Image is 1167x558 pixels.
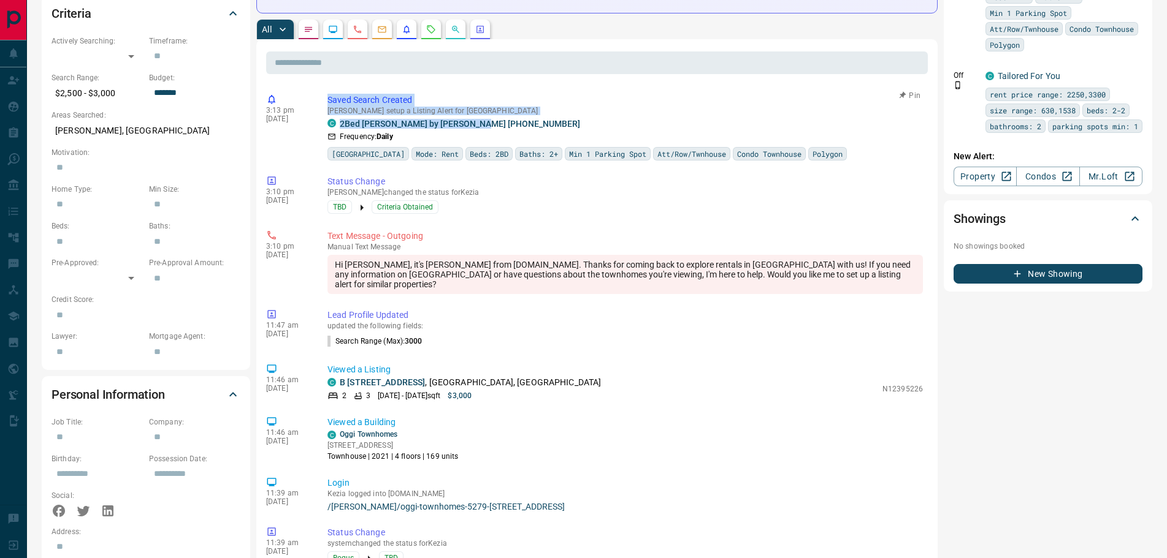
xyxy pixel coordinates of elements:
[52,453,143,464] p: Birthday:
[266,196,309,205] p: [DATE]
[990,120,1041,132] span: bathrooms: 2
[342,390,346,401] p: 2
[149,331,240,342] p: Mortgage Agent:
[990,23,1058,35] span: Att/Row/Twnhouse
[52,294,240,305] p: Credit Score:
[377,25,387,34] svg: Emails
[266,437,309,445] p: [DATE]
[52,110,240,121] p: Areas Searched:
[266,489,309,497] p: 11:39 am
[266,106,309,115] p: 3:13 pm
[52,257,143,268] p: Pre-Approved:
[340,119,580,129] a: 2Bed [PERSON_NAME] by [PERSON_NAME] [PHONE_NUMBER]
[327,243,353,251] span: manual
[266,497,309,506] p: [DATE]
[954,81,962,89] svg: Push Notification Only
[327,175,923,188] p: Status Change
[416,148,459,160] span: Mode: Rent
[327,243,923,251] p: Text Message
[149,184,240,195] p: Min Size:
[52,36,143,47] p: Actively Searching:
[340,430,398,439] a: Oggi Townhomes
[52,4,91,23] h2: Criteria
[327,230,923,243] p: Text Message - Outgoing
[149,453,240,464] p: Possession Date:
[990,88,1106,100] span: rent price range: 2250,3300
[266,187,309,196] p: 3:10 pm
[1069,23,1134,35] span: Condo Townhouse
[340,376,601,389] p: , [GEOGRAPHIC_DATA], [GEOGRAPHIC_DATA]
[377,201,433,213] span: Criteria Obtained
[327,107,923,115] p: [PERSON_NAME] setup a Listing Alert for [GEOGRAPHIC_DATA]
[998,71,1060,81] a: Tailored For You
[327,489,923,498] p: Kezia logged into [DOMAIN_NAME]
[378,390,440,401] p: [DATE] - [DATE] sqft
[327,322,923,330] p: updated the following fields:
[332,148,405,160] span: [GEOGRAPHIC_DATA]
[657,148,726,160] span: Att/Row/Twnhouse
[149,221,240,232] p: Baths:
[366,390,370,401] p: 3
[266,428,309,437] p: 11:46 am
[52,221,143,232] p: Beds:
[266,384,309,393] p: [DATE]
[266,547,309,556] p: [DATE]
[266,538,309,547] p: 11:39 am
[266,321,309,330] p: 11:47 am
[52,331,143,342] p: Lawyer:
[569,148,646,160] span: Min 1 Parking Spot
[1087,104,1125,116] span: beds: 2-2
[954,204,1142,233] div: Showings
[813,148,843,160] span: Polygon
[954,209,1006,228] h2: Showings
[304,25,313,34] svg: Notes
[327,431,336,439] div: condos.ca
[475,25,485,34] svg: Agent Actions
[954,241,1142,252] p: No showings booked
[327,94,923,107] p: Saved Search Created
[266,375,309,384] p: 11:46 am
[448,390,472,401] p: $3,000
[266,115,309,123] p: [DATE]
[1079,167,1142,186] a: Mr.Loft
[327,502,923,511] a: /[PERSON_NAME]/oggi-townhomes-5279-[STREET_ADDRESS]
[470,148,508,160] span: Beds: 2BD
[52,83,143,104] p: $2,500 - $3,000
[262,25,272,34] p: All
[327,539,923,548] p: system changed the status for Kezia
[1016,167,1079,186] a: Condos
[1052,120,1138,132] span: parking spots min: 1
[954,70,978,81] p: Off
[327,378,336,386] div: condos.ca
[353,25,362,34] svg: Calls
[149,417,240,428] p: Company:
[266,242,309,251] p: 3:10 pm
[266,330,309,338] p: [DATE]
[327,188,923,197] p: [PERSON_NAME] changed the status for Kezia
[882,383,923,394] p: N12395226
[327,451,458,462] p: Townhouse | 2021 | 4 floors | 169 units
[327,255,923,294] div: Hi [PERSON_NAME], it's [PERSON_NAME] from [DOMAIN_NAME]. Thanks for coming back to explore rental...
[405,337,422,345] span: 3000
[990,7,1067,19] span: Min 1 Parking Spot
[327,477,923,489] p: Login
[327,363,923,376] p: Viewed a Listing
[149,36,240,47] p: Timeframe:
[327,309,923,322] p: Lead Profile Updated
[333,201,346,213] span: TBD
[52,121,240,141] p: [PERSON_NAME], [GEOGRAPHIC_DATA]
[340,377,425,387] a: B [STREET_ADDRESS]
[52,72,143,83] p: Search Range:
[328,25,338,34] svg: Lead Browsing Activity
[52,417,143,428] p: Job Title:
[52,526,240,537] p: Address:
[402,25,411,34] svg: Listing Alerts
[52,184,143,195] p: Home Type:
[954,167,1017,186] a: Property
[985,72,994,80] div: condos.ca
[892,90,928,101] button: Pin
[327,440,458,451] p: [STREET_ADDRESS]
[327,526,923,539] p: Status Change
[990,104,1076,116] span: size range: 630,1538
[327,119,336,127] div: condos.ca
